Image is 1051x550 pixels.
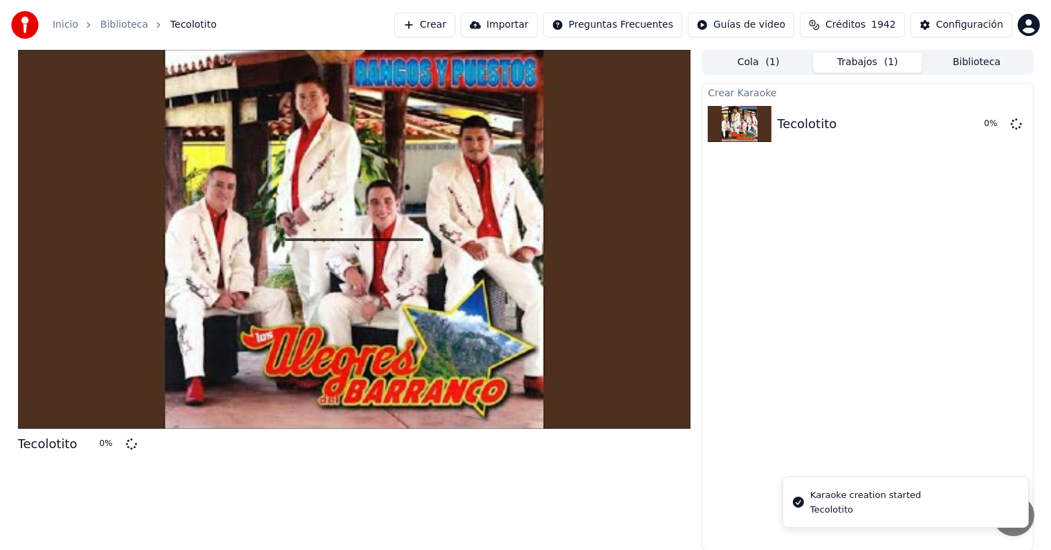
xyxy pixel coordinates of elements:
[704,53,813,73] button: Cola
[825,18,866,32] span: Créditos
[922,53,1032,73] button: Biblioteca
[702,84,1032,100] div: Crear Karaoke
[911,12,1012,37] button: Configuración
[53,18,78,32] a: Inicio
[100,438,120,450] div: 0 %
[100,18,148,32] a: Biblioteca
[985,118,1005,130] div: 0 %
[884,55,898,69] span: ( 1 )
[800,12,905,37] button: Créditos1942
[936,18,1003,32] div: Configuración
[53,18,217,32] nav: breadcrumb
[766,55,780,69] span: ( 1 )
[688,12,794,37] button: Guías de video
[394,12,455,37] button: Crear
[810,504,921,516] div: Tecolotito
[11,11,39,39] img: youka
[871,18,896,32] span: 1942
[813,53,922,73] button: Trabajos
[461,12,538,37] button: Importar
[18,434,77,454] div: Tecolotito
[543,12,682,37] button: Preguntas Frecuentes
[810,488,921,502] div: Karaoke creation started
[170,18,217,32] span: Tecolotito
[777,114,837,134] div: Tecolotito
